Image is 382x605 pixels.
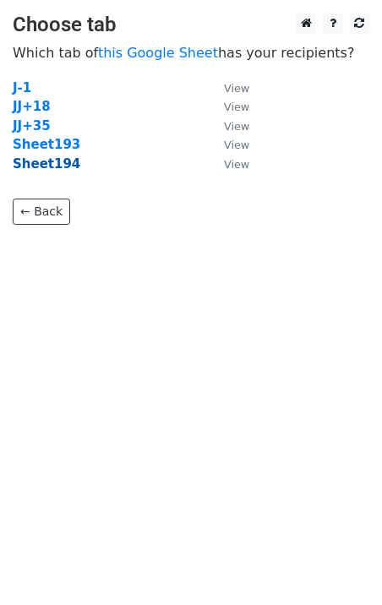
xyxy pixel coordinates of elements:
a: View [207,137,249,152]
a: JJ+35 [13,118,51,134]
a: View [207,80,249,95]
small: View [224,120,249,133]
a: J-1 [13,80,31,95]
a: this Google Sheet [98,45,218,61]
p: Which tab of has your recipients? [13,44,369,62]
a: JJ+18 [13,99,51,114]
small: View [224,82,249,95]
small: View [224,158,249,171]
a: View [207,118,249,134]
small: View [224,101,249,113]
a: View [207,99,249,114]
h3: Choose tab [13,13,369,37]
small: View [224,139,249,151]
a: View [207,156,249,172]
a: Sheet193 [13,137,80,152]
a: ← Back [13,199,70,225]
a: Sheet194 [13,156,80,172]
